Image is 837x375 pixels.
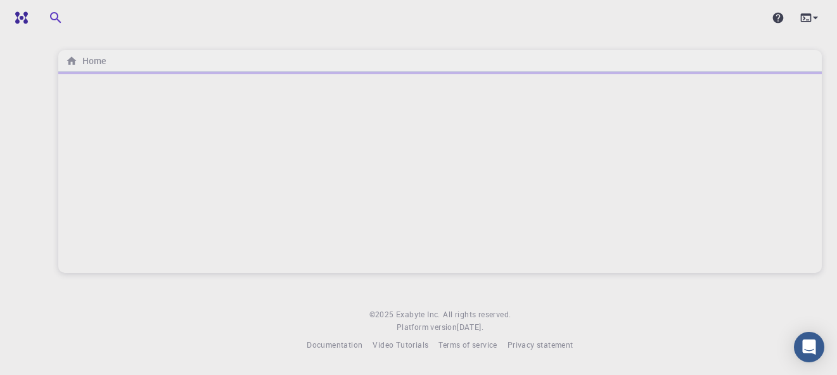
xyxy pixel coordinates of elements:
a: Privacy statement [508,339,573,352]
img: logo [10,11,28,24]
a: Exabyte Inc. [396,308,440,321]
a: Terms of service [438,339,497,352]
span: Privacy statement [508,339,573,350]
a: Documentation [307,339,362,352]
span: Platform version [397,321,457,334]
span: Video Tutorials [373,339,428,350]
span: [DATE] . [457,322,483,332]
span: Documentation [307,339,362,350]
a: Video Tutorials [373,339,428,352]
h6: Home [77,54,106,68]
nav: breadcrumb [63,54,108,68]
span: All rights reserved. [443,308,511,321]
span: © 2025 [369,308,396,321]
span: Exabyte Inc. [396,309,440,319]
div: Open Intercom Messenger [794,332,824,362]
span: Terms of service [438,339,497,350]
a: [DATE]. [457,321,483,334]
